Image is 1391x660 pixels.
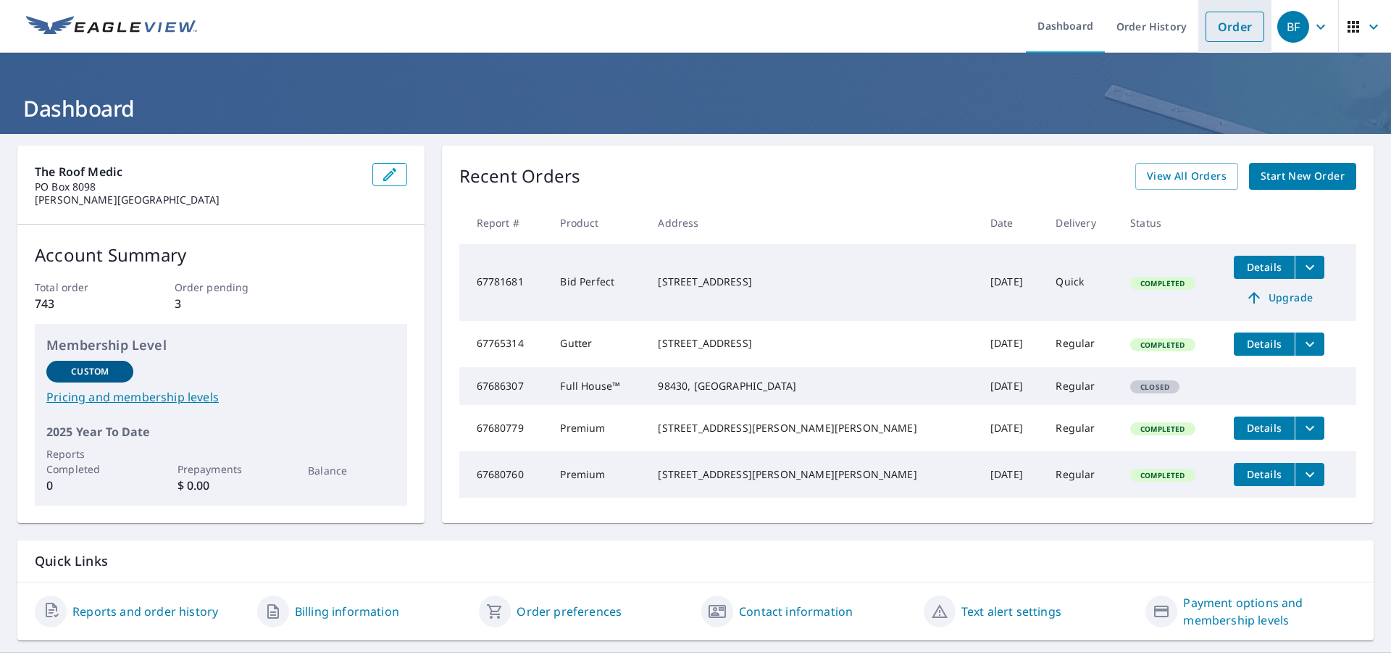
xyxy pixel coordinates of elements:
a: Billing information [295,603,399,620]
span: Details [1242,337,1286,351]
span: Details [1242,467,1286,481]
img: EV Logo [26,16,197,38]
span: Closed [1132,382,1178,392]
td: Bid Perfect [548,244,646,321]
div: [STREET_ADDRESS] [658,275,966,289]
a: View All Orders [1135,163,1238,190]
span: Details [1242,260,1286,274]
td: Premium [548,405,646,451]
a: Reports and order history [72,603,218,620]
button: detailsBtn-67680779 [1234,417,1295,440]
span: Completed [1132,278,1193,288]
td: [DATE] [979,244,1045,321]
p: $ 0.00 [177,477,264,494]
span: Upgrade [1242,289,1316,306]
a: Text alert settings [961,603,1061,620]
td: [DATE] [979,405,1045,451]
a: Upgrade [1234,286,1324,309]
td: [DATE] [979,367,1045,405]
button: filesDropdownBtn-67781681 [1295,256,1324,279]
td: Quick [1044,244,1119,321]
p: Quick Links [35,552,1356,570]
div: 98430, [GEOGRAPHIC_DATA] [658,379,966,393]
td: 67765314 [459,321,549,367]
a: Start New Order [1249,163,1356,190]
p: The Roof Medic [35,163,361,180]
td: Regular [1044,405,1119,451]
td: Regular [1044,321,1119,367]
button: filesDropdownBtn-67765314 [1295,333,1324,356]
p: Reports Completed [46,446,133,477]
span: Completed [1132,340,1193,350]
th: Status [1119,201,1222,244]
button: detailsBtn-67781681 [1234,256,1295,279]
a: Pricing and membership levels [46,388,396,406]
span: View All Orders [1147,167,1227,185]
p: [PERSON_NAME][GEOGRAPHIC_DATA] [35,193,361,206]
th: Address [646,201,978,244]
a: Payment options and membership levels [1183,594,1356,629]
span: Start New Order [1261,167,1345,185]
p: 0 [46,477,133,494]
button: detailsBtn-67680760 [1234,463,1295,486]
p: Total order [35,280,128,295]
td: Gutter [548,321,646,367]
div: BF [1277,11,1309,43]
span: Completed [1132,470,1193,480]
th: Delivery [1044,201,1119,244]
p: 743 [35,295,128,312]
td: 67781681 [459,244,549,321]
span: Completed [1132,424,1193,434]
td: 67686307 [459,367,549,405]
div: [STREET_ADDRESS][PERSON_NAME][PERSON_NAME] [658,467,966,482]
p: 3 [175,295,267,312]
p: Account Summary [35,242,407,268]
td: [DATE] [979,321,1045,367]
td: Full House™ [548,367,646,405]
td: Regular [1044,367,1119,405]
p: 2025 Year To Date [46,423,396,440]
p: Custom [71,365,109,378]
button: filesDropdownBtn-67680760 [1295,463,1324,486]
span: Details [1242,421,1286,435]
p: Prepayments [177,461,264,477]
a: Order [1206,12,1264,42]
p: PO Box 8098 [35,180,361,193]
td: 67680779 [459,405,549,451]
p: Recent Orders [459,163,581,190]
a: Order preferences [517,603,622,620]
div: [STREET_ADDRESS] [658,336,966,351]
th: Report # [459,201,549,244]
p: Order pending [175,280,267,295]
div: [STREET_ADDRESS][PERSON_NAME][PERSON_NAME] [658,421,966,435]
th: Date [979,201,1045,244]
th: Product [548,201,646,244]
p: Balance [308,463,395,478]
button: detailsBtn-67765314 [1234,333,1295,356]
p: Membership Level [46,335,396,355]
a: Contact information [739,603,853,620]
td: Regular [1044,451,1119,498]
td: [DATE] [979,451,1045,498]
td: Premium [548,451,646,498]
button: filesDropdownBtn-67680779 [1295,417,1324,440]
h1: Dashboard [17,93,1374,123]
td: 67680760 [459,451,549,498]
